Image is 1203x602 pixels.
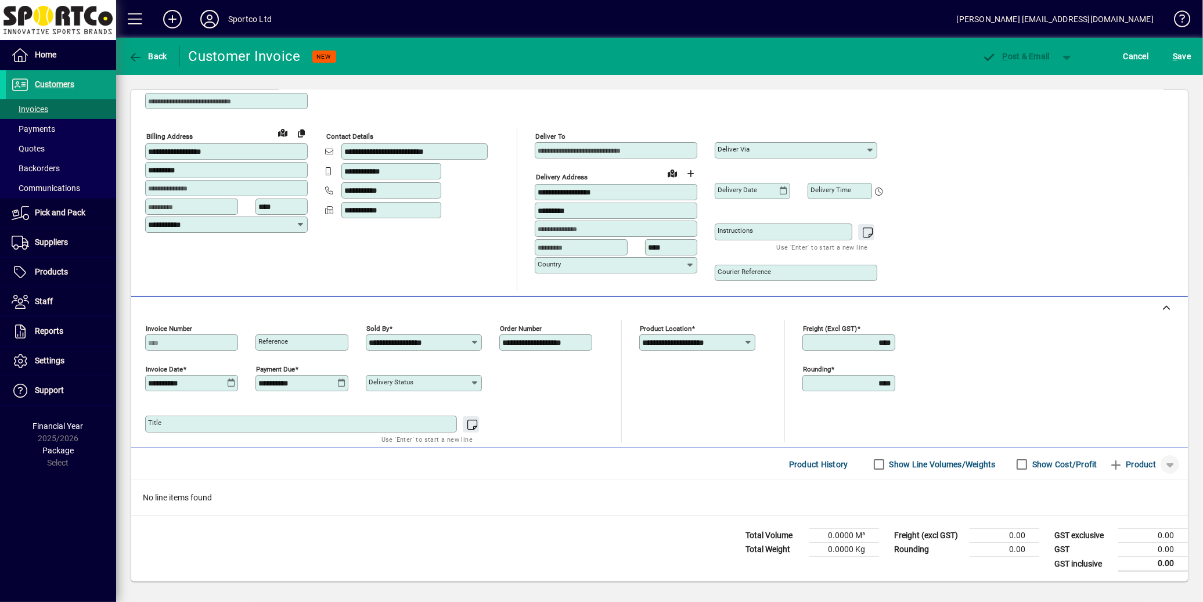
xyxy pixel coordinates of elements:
[12,104,48,114] span: Invoices
[1170,46,1194,67] button: Save
[718,186,757,194] mat-label: Delivery date
[6,199,116,228] a: Pick and Pack
[6,347,116,376] a: Settings
[317,53,332,60] span: NEW
[1049,557,1118,571] td: GST inclusive
[1118,529,1188,543] td: 0.00
[33,421,84,431] span: Financial Year
[640,325,691,333] mat-label: Product location
[381,432,473,446] mat-hint: Use 'Enter' to start a new line
[189,47,301,66] div: Customer Invoice
[535,132,566,140] mat-label: Deliver To
[35,385,64,395] span: Support
[957,10,1154,28] div: [PERSON_NAME] [EMAIL_ADDRESS][DOMAIN_NAME]
[1103,454,1162,475] button: Product
[369,378,413,386] mat-label: Delivery status
[803,365,831,373] mat-label: Rounding
[12,144,45,153] span: Quotes
[811,186,851,194] mat-label: Delivery time
[682,164,700,183] button: Choose address
[1165,2,1188,40] a: Knowledge Base
[784,454,853,475] button: Product History
[42,446,74,455] span: Package
[1049,543,1118,557] td: GST
[191,9,228,30] button: Profile
[1049,529,1118,543] td: GST exclusive
[740,529,809,543] td: Total Volume
[228,10,272,28] div: Sportco Ltd
[1118,543,1188,557] td: 0.00
[809,543,879,557] td: 0.0000 Kg
[718,226,753,235] mat-label: Instructions
[538,260,561,268] mat-label: Country
[146,365,183,373] mat-label: Invoice date
[500,325,542,333] mat-label: Order number
[809,529,879,543] td: 0.0000 M³
[6,99,116,119] a: Invoices
[148,419,161,427] mat-label: Title
[146,325,192,333] mat-label: Invoice number
[12,183,80,193] span: Communications
[35,267,68,276] span: Products
[6,258,116,287] a: Products
[273,123,292,142] a: View on map
[663,164,682,182] a: View on map
[12,124,55,134] span: Payments
[6,287,116,316] a: Staff
[803,325,857,333] mat-label: Freight (excl GST)
[777,240,868,254] mat-hint: Use 'Enter' to start a new line
[292,124,311,142] button: Copy to Delivery address
[718,268,771,276] mat-label: Courier Reference
[1030,459,1097,470] label: Show Cost/Profit
[888,543,970,557] td: Rounding
[6,317,116,346] a: Reports
[6,139,116,158] a: Quotes
[1173,52,1177,61] span: S
[1123,47,1149,66] span: Cancel
[258,337,288,345] mat-label: Reference
[256,365,295,373] mat-label: Payment due
[982,52,1050,61] span: ost & Email
[35,80,74,89] span: Customers
[35,356,64,365] span: Settings
[740,543,809,557] td: Total Weight
[12,164,60,173] span: Backorders
[35,237,68,247] span: Suppliers
[977,46,1056,67] button: Post & Email
[35,326,63,336] span: Reports
[35,208,85,217] span: Pick and Pack
[888,529,970,543] td: Freight (excl GST)
[6,376,116,405] a: Support
[789,455,848,474] span: Product History
[1003,52,1008,61] span: P
[970,543,1039,557] td: 0.00
[970,529,1039,543] td: 0.00
[35,50,56,59] span: Home
[131,480,1188,516] div: No line items found
[1109,455,1156,474] span: Product
[1121,46,1152,67] button: Cancel
[6,178,116,198] a: Communications
[1118,557,1188,571] td: 0.00
[125,46,170,67] button: Back
[6,119,116,139] a: Payments
[116,46,180,67] app-page-header-button: Back
[887,459,996,470] label: Show Line Volumes/Weights
[35,297,53,306] span: Staff
[128,52,167,61] span: Back
[366,325,389,333] mat-label: Sold by
[154,9,191,30] button: Add
[718,145,750,153] mat-label: Deliver via
[6,41,116,70] a: Home
[1173,47,1191,66] span: ave
[6,158,116,178] a: Backorders
[6,228,116,257] a: Suppliers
